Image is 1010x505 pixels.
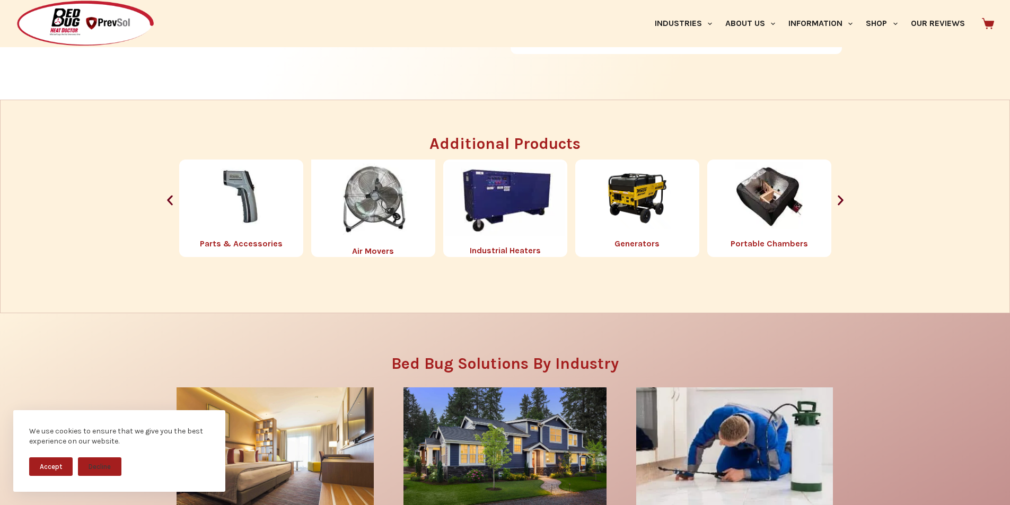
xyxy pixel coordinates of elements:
[29,426,209,447] div: We use cookies to ensure that we give you the best experience on our website.
[443,160,567,257] div: 2 / 8
[78,457,121,476] button: Decline
[614,238,660,249] a: Generators
[470,245,541,255] a: Industrial Heaters
[8,4,40,36] button: Open LiveChat chat widget
[311,160,435,257] div: 1 / 8
[707,160,831,257] div: 4 / 8
[731,238,808,249] a: Portable Chambers
[834,194,847,207] div: Next slide
[169,356,842,371] h3: Bed Bug Solutions By Industry
[179,160,303,257] div: 8 / 8
[352,246,394,256] a: Air Movers
[163,194,177,207] div: Previous slide
[163,136,847,152] h3: Additional Products
[179,160,831,257] div: Carousel
[29,457,73,476] button: Accept
[575,160,699,257] div: 3 / 8
[200,238,283,249] a: Parts & Accessories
